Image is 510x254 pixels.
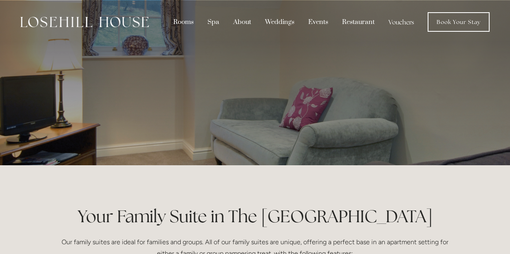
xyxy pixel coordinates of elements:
div: About [227,14,257,30]
div: Events [302,14,334,30]
h1: Your Family Suite in The [GEOGRAPHIC_DATA] [60,204,450,228]
img: Losehill House [20,17,149,27]
div: Rooms [167,14,200,30]
div: Weddings [259,14,300,30]
div: Spa [201,14,225,30]
div: Restaurant [336,14,381,30]
a: Book Your Stay [428,12,490,32]
a: Vouchers [382,14,420,30]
